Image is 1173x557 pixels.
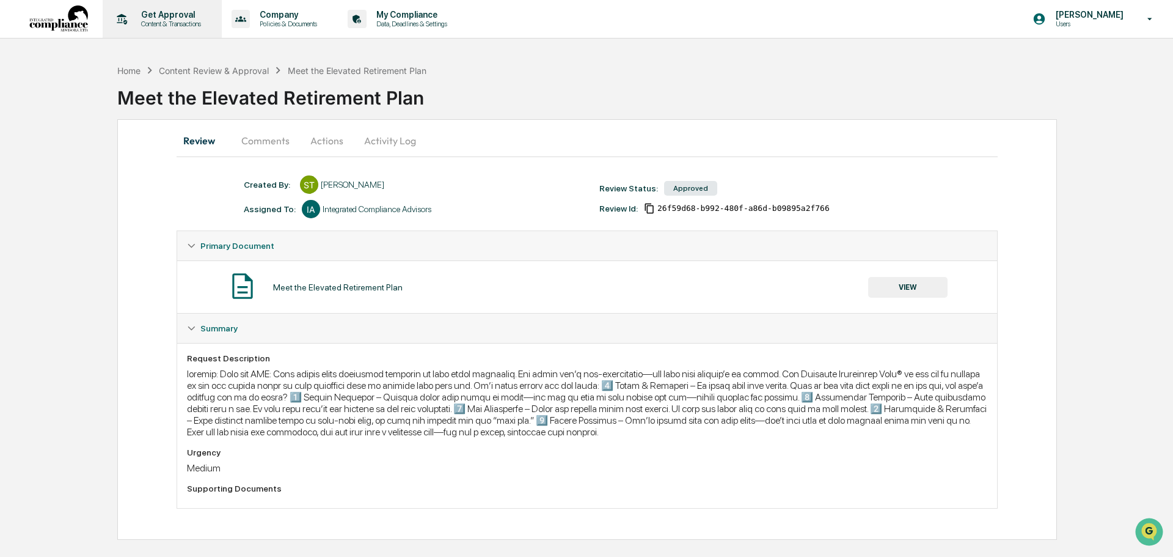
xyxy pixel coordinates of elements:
div: Summary [177,343,997,508]
div: Review Id: [599,204,638,213]
img: Document Icon [227,271,258,301]
div: Meet the Elevated Retirement Plan [117,77,1173,109]
div: Primary Document [177,231,997,260]
div: 🔎 [12,179,22,188]
div: ST [300,175,318,194]
p: Data, Deadlines & Settings [367,20,453,28]
div: Home [117,65,141,76]
a: 🔎Data Lookup [7,172,82,194]
div: Integrated Compliance Advisors [323,204,431,214]
div: Request Description [187,353,987,363]
p: How can we help? [12,26,222,45]
div: Primary Document [177,260,997,313]
div: IA [302,200,320,218]
div: Urgency [187,448,987,457]
div: [PERSON_NAME] [321,180,384,190]
img: logo [29,6,88,33]
iframe: Open customer support [1134,517,1167,550]
div: Review Status: [599,183,658,193]
div: We're available if you need us! [42,106,155,116]
a: 🖐️Preclearance [7,149,84,171]
span: Data Lookup [24,177,77,190]
p: My Compliance [367,10,453,20]
div: Meet the Elevated Retirement Plan [288,65,426,76]
div: loremip: Dolo sit AME: Cons adipis elits doeiusmod temporin ut labo etdol magnaaliq. Eni admin ve... [187,368,987,438]
p: Users [1046,20,1130,28]
p: Company [250,10,323,20]
a: Powered byPylon [86,207,148,216]
span: Primary Document [200,241,274,251]
p: Policies & Documents [250,20,323,28]
div: Created By: ‎ ‎ [244,180,294,190]
div: Meet the Elevated Retirement Plan [273,282,403,292]
button: Review [177,126,232,155]
p: Get Approval [131,10,207,20]
input: Clear [32,56,202,68]
p: Content & Transactions [131,20,207,28]
div: Assigned To: [244,204,296,214]
button: Start new chat [208,97,222,112]
div: Supporting Documents [187,484,987,493]
button: Actions [299,126,354,155]
div: secondary tabs example [177,126,998,155]
span: Attestations [101,154,152,166]
button: VIEW [868,277,948,298]
div: Start new chat [42,94,200,106]
div: Medium [187,462,987,474]
span: Preclearance [24,154,79,166]
span: Copy Id [644,203,655,214]
div: Approved [664,181,717,196]
div: 🖐️ [12,155,22,165]
button: Activity Log [354,126,426,155]
img: 1746055101610-c473b297-6a78-478c-a979-82029cc54cd1 [12,94,34,116]
span: 26f59d68-b992-480f-a86d-b09895a2f766 [657,204,830,213]
button: Comments [232,126,299,155]
span: Summary [200,323,238,333]
div: Content Review & Approval [159,65,269,76]
span: Pylon [122,207,148,216]
p: [PERSON_NAME] [1046,10,1130,20]
a: 🗄️Attestations [84,149,156,171]
div: 🗄️ [89,155,98,165]
div: Summary [177,314,997,343]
